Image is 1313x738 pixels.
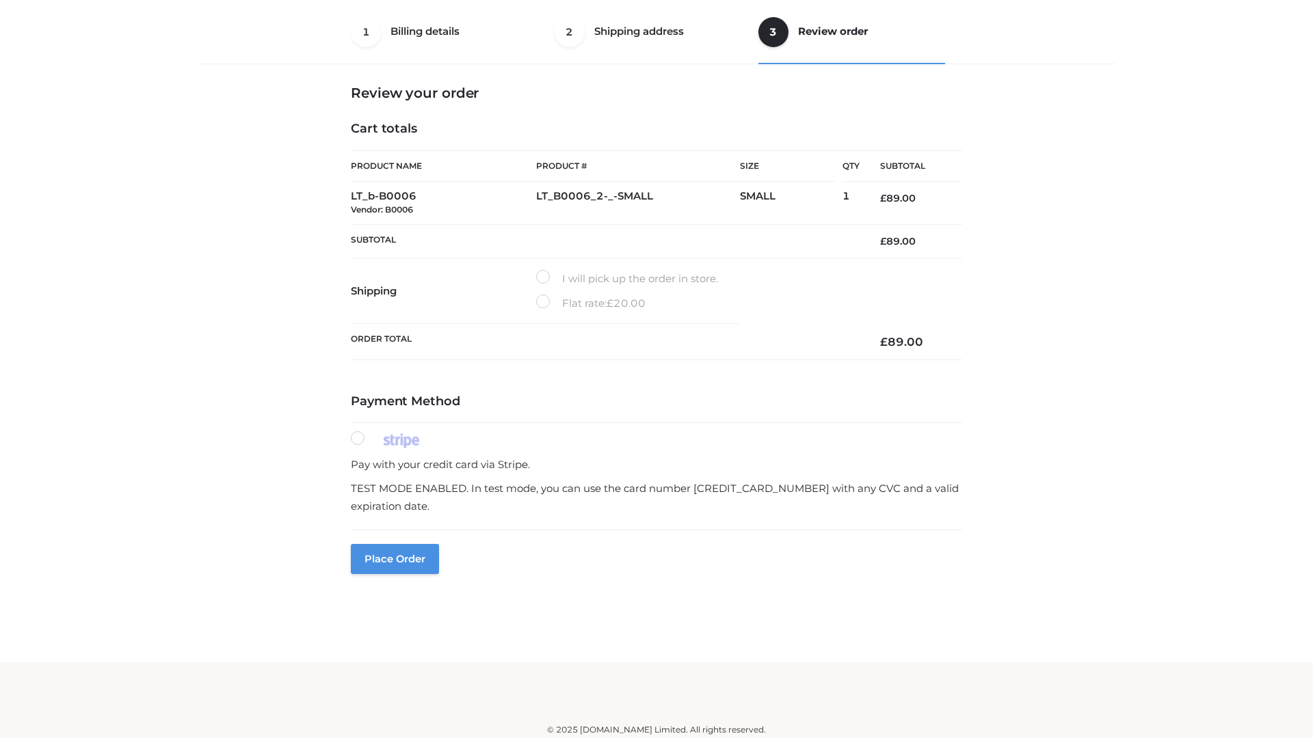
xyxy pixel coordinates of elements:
th: Product Name [351,150,536,182]
td: SMALL [740,182,843,225]
span: £ [607,297,613,310]
th: Shipping [351,258,536,324]
span: £ [880,192,886,204]
th: Subtotal [860,151,962,182]
bdi: 89.00 [880,335,923,348]
p: TEST MODE ENABLED. In test mode, you can use the card number [CREDIT_CARD_NUMBER] with any CVC an... [351,480,962,515]
label: I will pick up the order in store. [536,270,718,288]
th: Order Total [351,324,860,360]
th: Size [740,151,836,182]
h3: Review your order [351,85,962,101]
small: Vendor: B0006 [351,204,413,215]
button: Place order [351,544,439,574]
bdi: 89.00 [880,235,916,247]
bdi: 89.00 [880,192,916,204]
label: Flat rate: [536,295,646,312]
h4: Cart totals [351,122,962,137]
bdi: 20.00 [607,297,646,310]
th: Subtotal [351,224,860,258]
th: Product # [536,150,740,182]
td: LT_b-B0006 [351,182,536,225]
div: © 2025 [DOMAIN_NAME] Limited. All rights reserved. [203,723,1110,737]
td: LT_B0006_2-_-SMALL [536,182,740,225]
th: Qty [843,150,860,182]
h4: Payment Method [351,394,962,409]
td: 1 [843,182,860,225]
p: Pay with your credit card via Stripe. [351,456,962,474]
span: £ [880,335,888,348]
span: £ [880,235,886,247]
